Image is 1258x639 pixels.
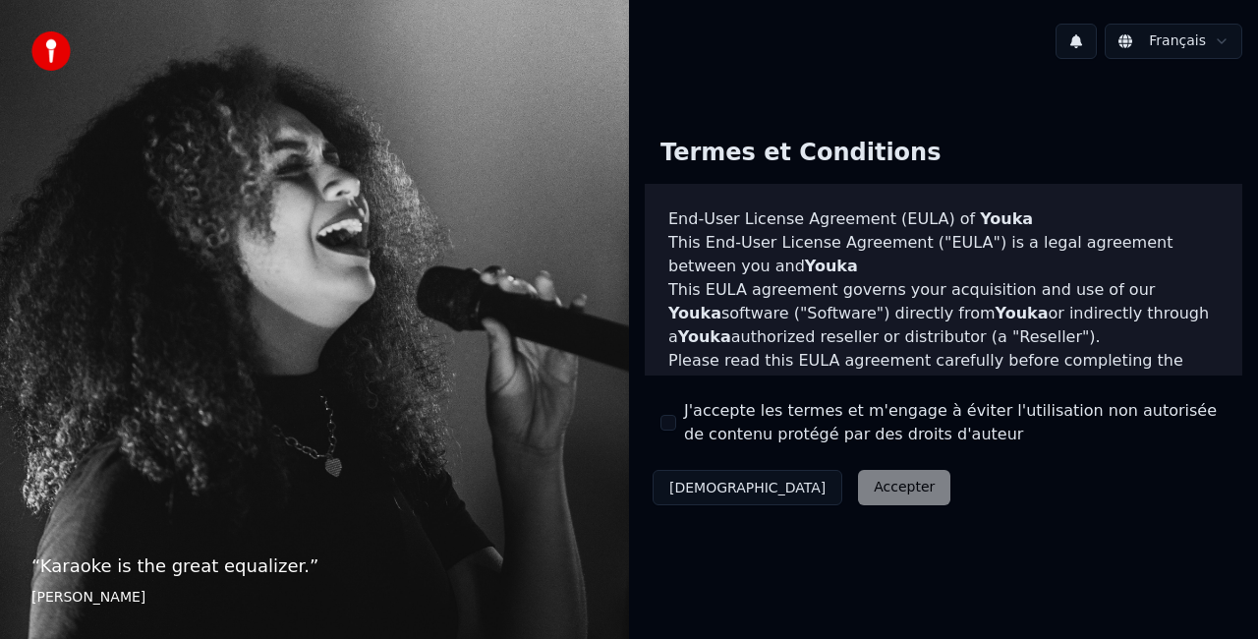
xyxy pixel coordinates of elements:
[980,209,1033,228] span: Youka
[31,552,598,580] p: “ Karaoke is the great equalizer. ”
[668,304,721,322] span: Youka
[668,231,1219,278] p: This End-User License Agreement ("EULA") is a legal agreement between you and
[939,375,992,393] span: Youka
[684,399,1227,446] label: J'accepte les termes et m'engage à éviter l'utilisation non autorisée de contenu protégé par des ...
[678,327,731,346] span: Youka
[645,122,956,185] div: Termes et Conditions
[805,257,858,275] span: Youka
[653,470,842,505] button: [DEMOGRAPHIC_DATA]
[31,588,598,608] footer: [PERSON_NAME]
[31,31,71,71] img: youka
[668,349,1219,443] p: Please read this EULA agreement carefully before completing the installation process and using th...
[996,304,1049,322] span: Youka
[668,278,1219,349] p: This EULA agreement governs your acquisition and use of our software ("Software") directly from o...
[668,207,1219,231] h3: End-User License Agreement (EULA) of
